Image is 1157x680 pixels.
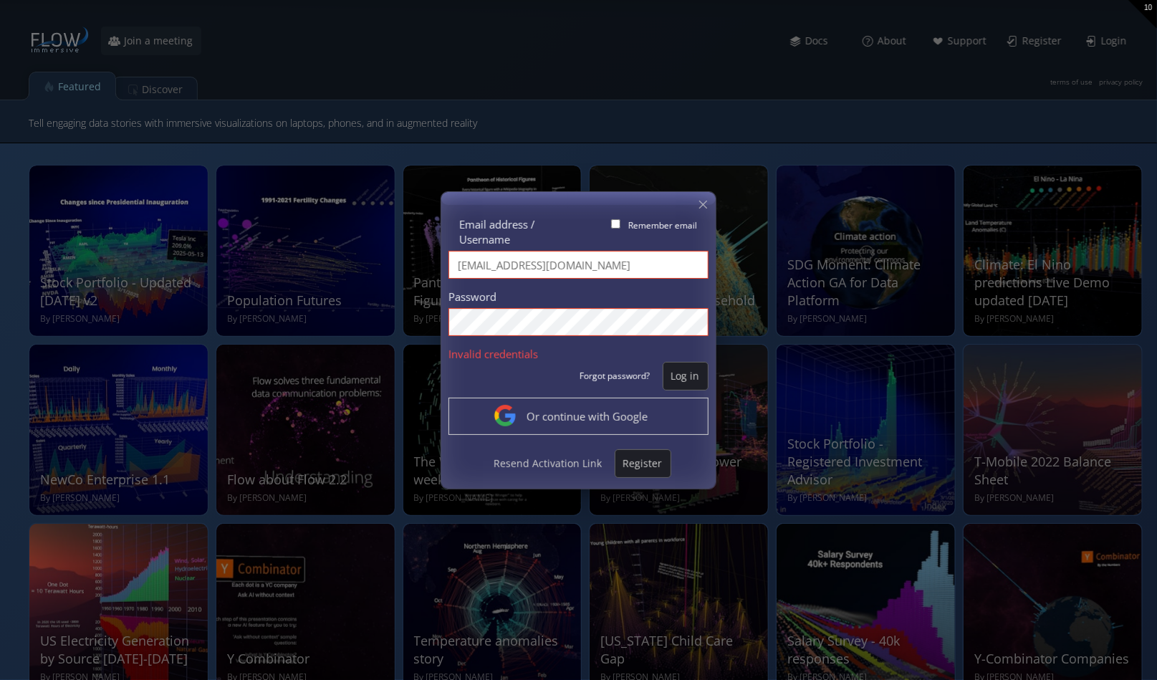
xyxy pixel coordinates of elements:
label: Password [448,289,496,305]
button: Or continue with Google [494,404,658,428]
div: Invalid credentials [448,347,709,362]
span: Resend Activation Link [486,456,610,471]
input: Email [448,251,709,279]
span: Remember email [628,218,698,232]
input: Remember email [611,219,620,229]
span: Log in [663,369,708,383]
label: Email address / Username [459,217,568,247]
a: Forgot password? [570,363,659,389]
span: Register [615,456,671,471]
